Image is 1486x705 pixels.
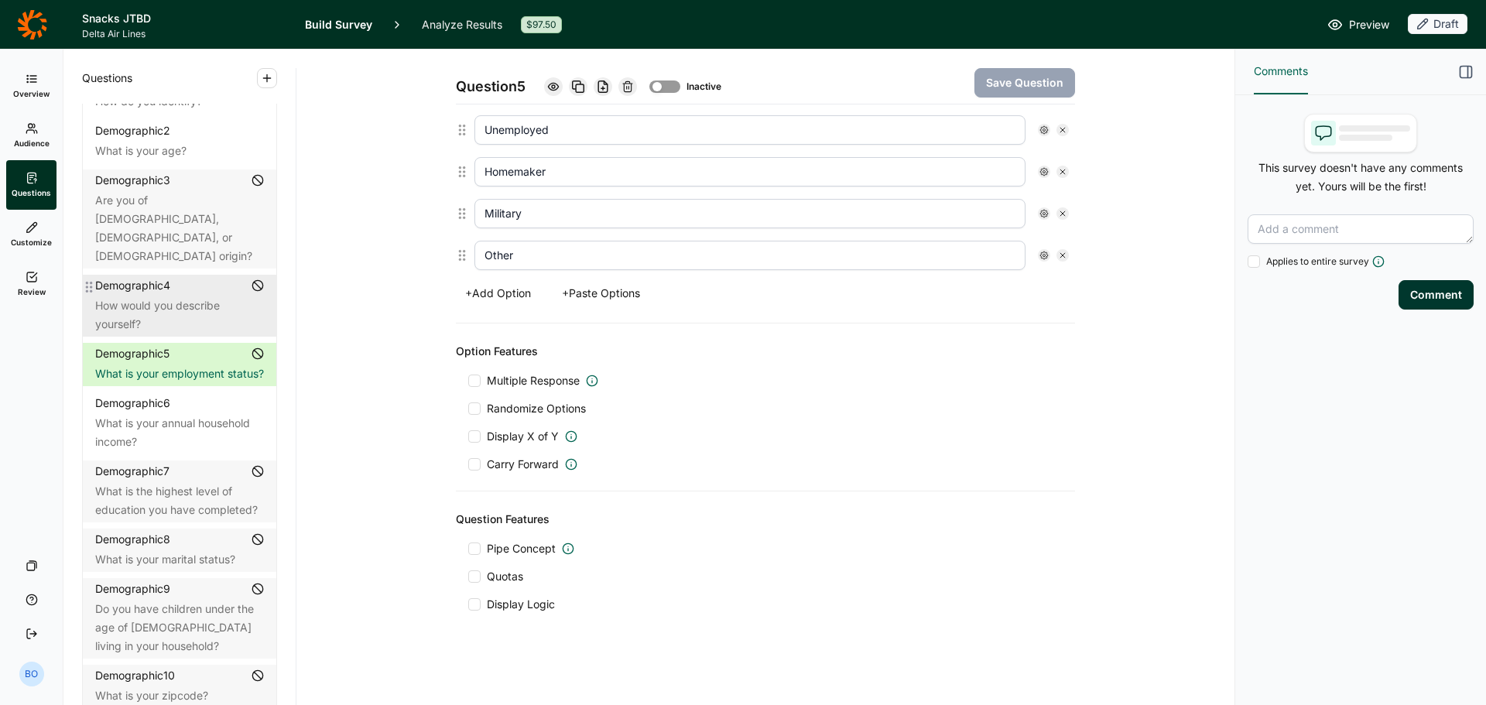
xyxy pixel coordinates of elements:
button: Comments [1254,50,1308,94]
div: Are you of [DEMOGRAPHIC_DATA], [DEMOGRAPHIC_DATA], or [DEMOGRAPHIC_DATA] origin? [95,191,264,265]
span: Carry Forward [487,457,559,472]
div: Demographic 4 [95,278,170,293]
div: Settings [1038,124,1050,136]
a: Review [6,259,56,309]
span: Delta Air Lines [82,28,286,40]
div: Demographic 2 [95,123,170,139]
div: Inactive [687,80,711,93]
div: What is your zipcode? [95,686,264,705]
div: Demographic 9 [95,581,170,597]
div: Demographic 8 [95,532,170,547]
span: Audience [14,138,50,149]
span: Question 5 [456,76,526,98]
span: Preview [1349,15,1389,34]
h1: Snacks JTBD [82,9,286,28]
div: What is your annual household income? [95,414,264,451]
span: Pipe Concept [487,541,556,556]
div: Settings [1038,166,1050,178]
div: Do you have children under the age of [DEMOGRAPHIC_DATA] living in your household? [95,600,264,655]
div: What is your employment status? [95,364,264,383]
button: Comment [1399,280,1474,310]
span: Questions [12,187,51,198]
button: Draft [1408,14,1467,36]
span: Questions [82,69,132,87]
a: Preview [1327,15,1389,34]
span: Customize [11,237,52,248]
a: Customize [6,210,56,259]
div: Draft [1408,14,1467,34]
div: Settings [1038,207,1050,220]
button: +Paste Options [553,282,649,304]
div: Demographic 10 [95,668,175,683]
a: Audience [6,111,56,160]
div: Remove [1056,124,1069,136]
span: Display Logic [487,597,555,612]
div: $97.50 [521,16,562,33]
span: Review [18,286,46,297]
div: Settings [1038,249,1050,262]
p: This survey doesn't have any comments yet. Yours will be the first! [1248,159,1474,196]
div: Remove [1056,249,1069,262]
span: Display X of Y [487,429,559,444]
div: Demographic 6 [95,395,170,411]
span: Quotas [487,569,523,584]
div: What is your marital status? [95,550,264,569]
span: Multiple Response [487,373,580,388]
span: Applies to entire survey [1266,255,1369,268]
a: Overview [6,61,56,111]
div: Demographic 7 [95,464,169,479]
div: Demographic 3 [95,173,170,188]
div: What is the highest level of education you have completed? [95,482,264,519]
button: +Add Option [456,282,540,304]
span: Overview [13,88,50,99]
button: Save Question [974,68,1075,98]
div: Demographic 5 [95,346,169,361]
div: Delete [618,77,637,96]
div: Option Features [456,342,1075,361]
div: How would you describe yourself? [95,296,264,334]
div: Remove [1056,166,1069,178]
span: Randomize Options [481,401,586,416]
div: BO [19,662,44,686]
a: Questions [6,160,56,210]
div: Remove [1056,207,1069,220]
span: Comments [1254,62,1308,80]
div: What is your age? [95,142,264,160]
div: Question Features [456,510,1075,529]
